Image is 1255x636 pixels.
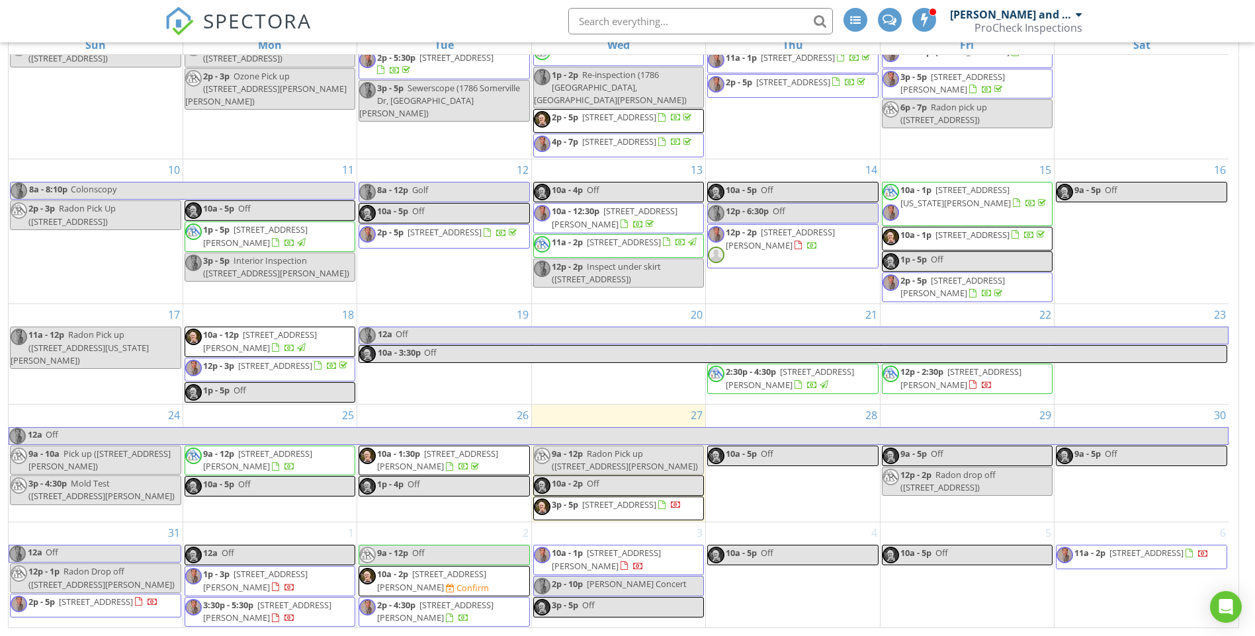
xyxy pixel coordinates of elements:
[359,346,376,362] img: img_2206.jpeg
[880,304,1054,405] td: Go to August 22, 2025
[708,247,724,263] img: default-user-f0147aede5fd5fa78ca7ade42f37bd4542148d508eef1c3d3ea960f66861d68b.jpg
[1057,184,1073,200] img: img_2206.jpeg
[1217,522,1229,543] a: Go to September 6, 2025
[203,384,230,396] span: 1p - 5p
[1211,159,1229,180] a: Go to August 16, 2025
[708,448,724,464] img: img_2206.jpeg
[1043,522,1054,543] a: Go to September 5, 2025
[185,327,355,356] a: 10a - 12p [STREET_ADDRESS][PERSON_NAME]
[28,477,67,489] span: 3p - 4:30p
[726,448,757,459] span: 10a - 5p
[377,184,408,196] span: 8a - 12p
[1131,36,1153,54] a: Saturday
[974,21,1082,34] div: ProCheck Inspections
[708,205,724,221] img: mm104.jpg
[185,358,355,381] a: 12p - 3p [STREET_ADDRESS]
[552,448,698,472] span: Radon Pick up ([STREET_ADDRESS][PERSON_NAME])
[726,52,873,63] a: 11a - 1p [STREET_ADDRESS]
[1074,547,1209,559] a: 11a - 2p [STREET_ADDRESS]
[531,304,705,405] td: Go to August 20, 2025
[203,329,239,340] span: 10a - 12p
[534,498,550,515] img: img_2206.jpeg
[869,522,880,543] a: Go to September 4, 2025
[882,364,1053,393] a: 12p - 2:30p [STREET_ADDRESS][PERSON_NAME]
[882,44,1053,67] a: 10a - 1p [STREET_ADDRESS]
[28,448,60,459] span: 9a - 10a
[1037,159,1054,180] a: Go to August 15, 2025
[1055,522,1229,628] td: Go to September 6, 2025
[28,448,171,472] span: Pick up ([STREET_ADDRESS][PERSON_NAME])
[1055,404,1229,522] td: Go to August 30, 2025
[726,547,757,559] span: 10a - 5p
[183,404,357,522] td: Go to August 25, 2025
[185,255,202,271] img: mm104.jpg
[203,329,317,353] a: 10a - 12p [STREET_ADDRESS][PERSON_NAME]
[9,522,183,628] td: Go to August 31, 2025
[359,50,529,79] a: 2p - 5:30p [STREET_ADDRESS]
[552,136,578,147] span: 4p - 7p
[552,260,583,272] span: 12p - 2p
[882,272,1053,302] a: 2p - 5p [STREET_ADDRESS][PERSON_NAME]
[534,69,550,85] img: mm104.jpg
[706,522,880,628] td: Go to September 4, 2025
[1105,184,1117,196] span: Off
[863,304,880,325] a: Go to August 21, 2025
[185,384,202,401] img: img_2206.jpeg
[359,448,376,464] img: img_2206.jpeg
[552,260,661,285] span: Inspect under skirt ([STREET_ADDRESS])
[726,184,757,196] span: 10a - 5p
[552,184,583,196] span: 10a - 4p
[534,136,550,152] img: mm104.jpg
[234,384,246,396] span: Off
[900,229,1047,241] a: 10a - 1p [STREET_ADDRESS]
[882,182,1053,225] a: 10a - 1p [STREET_ADDRESS][US_STATE][PERSON_NAME]
[773,205,785,217] span: Off
[1074,547,1105,559] span: 11a - 2p
[377,547,408,559] span: 9a - 12p
[412,184,428,196] span: Golf
[1057,448,1073,464] img: img_2206.jpeg
[552,205,677,229] span: [STREET_ADDRESS][PERSON_NAME]
[359,205,376,221] img: img_2206.jpeg
[552,111,578,123] span: 2p - 5p
[883,547,899,563] img: img_2206.jpeg
[726,226,835,251] a: 12p - 2p [STREET_ADDRESS][PERSON_NAME]
[377,448,498,472] span: [STREET_ADDRESS][PERSON_NAME]
[534,69,687,106] span: Re-inspection (1786 [GEOGRAPHIC_DATA], [GEOGRAPHIC_DATA][PERSON_NAME])
[900,229,931,241] span: 10a - 1p
[880,159,1054,304] td: Go to August 15, 2025
[726,76,868,88] a: 2p - 5p [STREET_ADDRESS]
[726,226,757,238] span: 12p - 2p
[203,255,230,266] span: 3p - 5p
[900,366,1021,390] span: [STREET_ADDRESS][PERSON_NAME]
[883,229,899,245] img: img_2206.jpeg
[203,223,230,235] span: 1p - 5p
[339,159,357,180] a: Go to August 11, 2025
[726,366,854,390] a: 2:30p - 4:30p [STREET_ADDRESS][PERSON_NAME]
[28,182,68,199] span: 8a - 8:10p
[761,547,773,559] span: Off
[183,159,357,304] td: Go to August 11, 2025
[688,159,705,180] a: Go to August 13, 2025
[359,82,520,119] span: Sewerscope (1786 Somerville Dr, [GEOGRAPHIC_DATA][PERSON_NAME])
[185,448,202,464] img: logocolor.jpg
[11,477,27,494] img: logocolor.jpg
[883,71,899,87] img: mm104.jpg
[1057,547,1073,563] img: mm104.jpg
[359,446,529,475] a: 10a - 1:30p [STREET_ADDRESS][PERSON_NAME]
[359,82,376,99] img: mm104.jpg
[552,205,677,229] a: 10a - 12:30p [STREET_ADDRESS][PERSON_NAME]
[520,522,531,543] a: Go to September 2, 2025
[83,36,108,54] a: Sunday
[900,101,987,126] span: Radon pick up ([STREET_ADDRESS])
[552,477,583,489] span: 10a - 2p
[27,428,43,444] span: 12a
[883,184,899,200] img: logocolor.jpg
[424,346,437,358] span: Off
[9,304,183,405] td: Go to August 17, 2025
[408,478,420,490] span: Off
[531,522,705,628] td: Go to September 3, 2025
[900,366,943,378] span: 12p - 2:30p
[900,71,1005,95] span: [STREET_ADDRESS][PERSON_NAME]
[900,71,1005,95] a: 3p - 5p [STREET_ADDRESS][PERSON_NAME]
